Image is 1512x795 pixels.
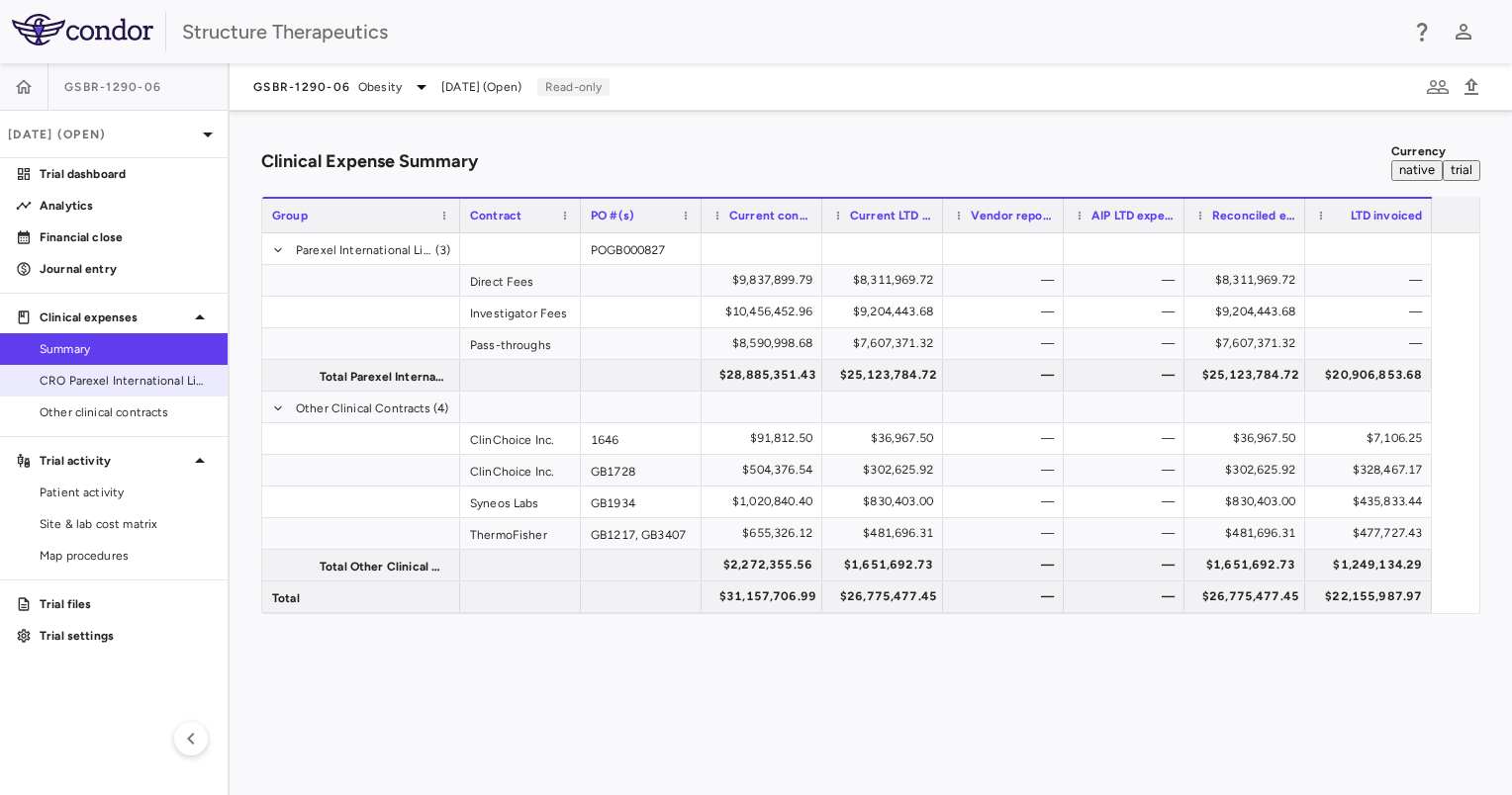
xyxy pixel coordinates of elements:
[719,359,816,391] div: $28,885,351.43
[1091,209,1175,222] span: AIP LTD expensed
[1202,296,1295,327] div: $9,204,443.68
[470,209,521,222] span: Contract
[272,582,300,614] span: Total
[40,260,212,278] p: Journal entry
[840,296,933,327] div: $9,204,443.68
[840,580,937,612] div: $26,775,477.45
[840,422,933,454] div: $36,967.50
[40,228,212,246] p: Financial close
[581,233,702,264] div: POGB000827
[1082,359,1175,391] div: —
[1202,517,1295,549] div: $481,696.31
[961,486,1054,517] div: —
[435,234,450,266] span: (3)
[1202,422,1295,454] div: $36,967.50
[358,78,402,96] span: Obesity
[1323,486,1422,517] div: $435,833.44
[1202,486,1295,517] div: $830,403.00
[40,627,212,645] p: Trial settings
[840,486,933,517] div: $830,403.00
[272,209,308,222] span: Group
[581,423,702,454] div: 1646
[971,209,1054,222] span: Vendor reported
[40,452,188,470] p: Trial activity
[1082,549,1175,580] div: —
[719,454,812,486] div: $504,376.54
[719,296,812,327] div: $10,456,452.96
[537,78,610,96] p: Read-only
[1202,327,1295,359] div: $7,607,371.32
[433,393,448,424] span: (4)
[850,209,933,222] span: Current LTD expensed
[182,17,1397,46] div: Structure Therapeutics
[961,517,1054,549] div: —
[320,551,448,582] span: Total Other Clinical Contracts
[460,265,581,296] div: Direct Fees
[40,309,188,326] p: Clinical expenses
[1323,296,1422,327] div: —
[40,547,212,565] span: Map procedures
[591,209,634,222] span: PO #(s)
[441,78,521,96] span: [DATE] (Open)
[581,455,702,486] div: GB1728
[1202,549,1295,580] div: $1,651,692.73
[961,422,1054,454] div: —
[581,518,702,549] div: GB1217, GB3407
[840,517,933,549] div: $481,696.31
[961,296,1054,327] div: —
[1323,549,1422,580] div: $1,249,134.29
[1323,454,1422,486] div: $328,467.17
[1082,580,1175,612] div: —
[261,148,478,175] h6: Clinical Expense Summary
[719,580,816,612] div: $31,157,706.99
[460,297,581,327] div: Investigator Fees
[40,403,212,421] span: Other clinical contracts
[719,264,812,296] div: $9,837,899.79
[961,454,1054,486] div: —
[296,393,431,424] span: Other Clinical Contracts
[961,359,1054,391] div: —
[460,328,581,359] div: Pass-throughs
[961,580,1054,612] div: —
[729,209,812,222] span: Current contract value
[961,327,1054,359] div: —
[40,372,212,390] span: CRO Parexel International Limited
[40,484,212,501] span: Patient activity
[581,486,702,517] div: GB1934
[320,361,448,393] span: Total Parexel International Limited
[1212,209,1295,222] span: Reconciled expense
[1351,209,1423,222] span: LTD invoiced
[840,327,933,359] div: $7,607,371.32
[840,359,937,391] div: $25,123,784.72
[460,486,581,517] div: Syneos Labs
[1323,264,1422,296] div: —
[1082,327,1175,359] div: —
[1391,142,1480,160] p: Currency
[12,14,153,45] img: logo-full-BYUhSk78.svg
[40,515,212,533] span: Site & lab cost matrix
[40,197,212,215] p: Analytics
[1082,486,1175,517] div: —
[1082,264,1175,296] div: —
[1082,454,1175,486] div: —
[840,264,933,296] div: $8,311,969.72
[840,549,933,580] div: $1,651,692.73
[40,165,212,183] p: Trial dashboard
[40,595,212,613] p: Trial files
[1391,160,1443,181] button: native
[460,518,581,549] div: ThermoFisher
[961,264,1054,296] div: —
[1082,422,1175,454] div: —
[1202,264,1295,296] div: $8,311,969.72
[961,549,1054,580] div: —
[40,340,212,358] span: Summary
[1202,454,1295,486] div: $302,625.92
[719,517,812,549] div: $655,326.12
[1323,327,1422,359] div: —
[719,327,812,359] div: $8,590,998.68
[1323,580,1422,612] div: $22,155,987.97
[296,234,433,266] span: Parexel International Limited
[1323,359,1422,391] div: $20,906,853.68
[1082,517,1175,549] div: —
[1202,359,1299,391] div: $25,123,784.72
